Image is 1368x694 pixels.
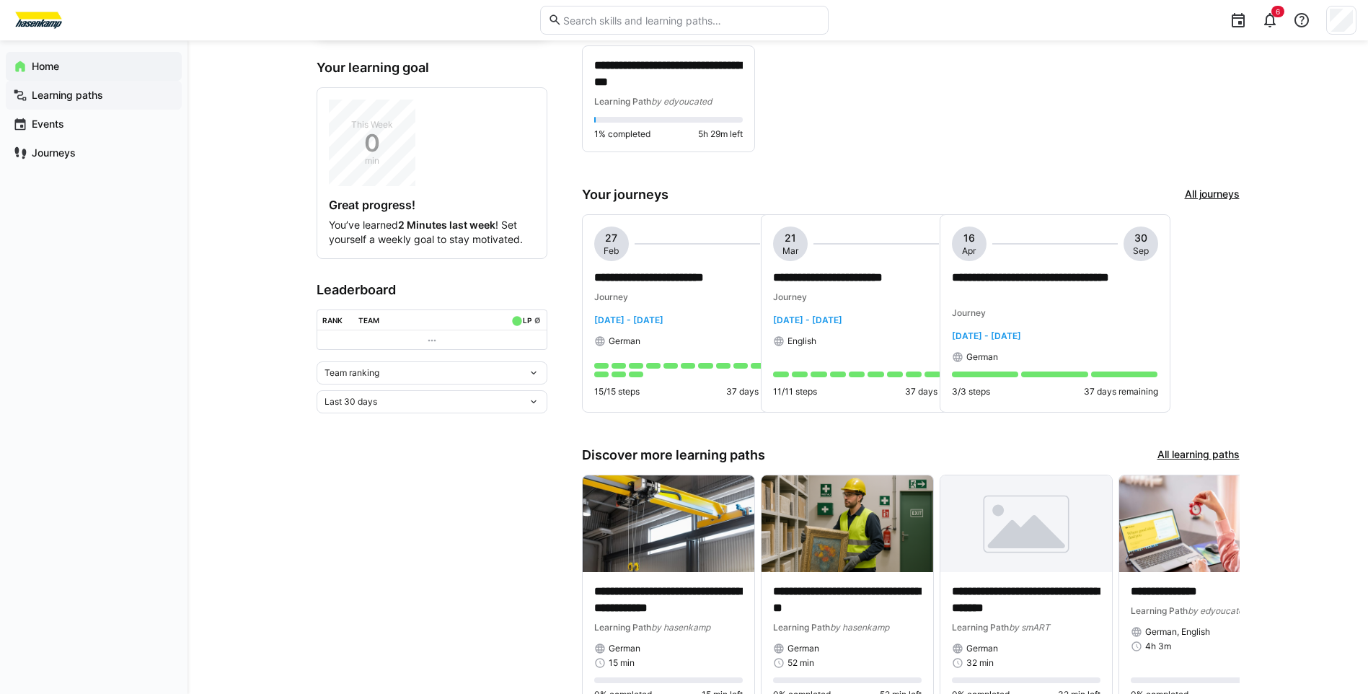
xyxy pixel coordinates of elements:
[787,335,816,347] span: English
[726,386,800,397] p: 37 days remaining
[1084,386,1158,397] p: 37 days remaining
[1009,622,1050,633] span: by smART
[1145,626,1210,638] span: German, English
[594,386,640,397] p: 15/15 steps
[605,231,617,245] span: 27
[1188,605,1248,616] span: by edyoucated
[582,187,668,203] h3: Your journeys
[1185,187,1240,203] a: All journeys
[594,315,663,325] span: [DATE] - [DATE]
[773,315,842,325] span: [DATE] - [DATE]
[609,643,640,654] span: German
[830,622,889,633] span: by hasenkamp
[398,219,495,231] strong: 2 Minutes last week
[1157,447,1240,463] a: All learning paths
[952,307,986,318] span: Journey
[325,367,379,379] span: Team ranking
[905,386,979,397] p: 37 days remaining
[698,128,743,140] span: 5h 29m left
[1133,245,1149,257] span: Sep
[773,622,830,633] span: Learning Path
[952,330,1021,341] span: [DATE] - [DATE]
[317,60,547,76] h3: Your learning goal
[940,475,1112,572] img: image
[317,282,547,298] h3: Leaderboard
[651,622,710,633] span: by hasenkamp
[782,245,798,257] span: Mar
[966,643,998,654] span: German
[582,447,765,463] h3: Discover more learning paths
[594,622,651,633] span: Learning Path
[762,475,933,572] img: image
[952,622,1009,633] span: Learning Path
[609,657,635,669] span: 15 min
[966,351,998,363] span: German
[609,335,640,347] span: German
[962,245,976,257] span: Apr
[963,231,975,245] span: 16
[523,316,531,325] div: LP
[966,657,994,669] span: 32 min
[329,198,535,212] h4: Great progress!
[785,231,796,245] span: 21
[604,245,619,257] span: Feb
[1131,605,1188,616] span: Learning Path
[1145,641,1171,652] span: 4h 3m
[651,96,712,107] span: by edyoucated
[562,14,820,27] input: Search skills and learning paths…
[787,657,814,669] span: 52 min
[1134,231,1147,245] span: 30
[773,291,807,302] span: Journey
[1276,7,1280,16] span: 6
[773,386,817,397] p: 11/11 steps
[952,386,990,397] p: 3/3 steps
[325,396,377,408] span: Last 30 days
[322,316,343,325] div: Rank
[1119,475,1291,572] img: image
[594,291,628,302] span: Journey
[583,475,754,572] img: image
[358,316,379,325] div: Team
[329,218,535,247] p: You’ve learned ! Set yourself a weekly goal to stay motivated.
[534,313,541,325] a: ø
[594,128,650,140] span: 1% completed
[787,643,819,654] span: German
[594,96,651,107] span: Learning Path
